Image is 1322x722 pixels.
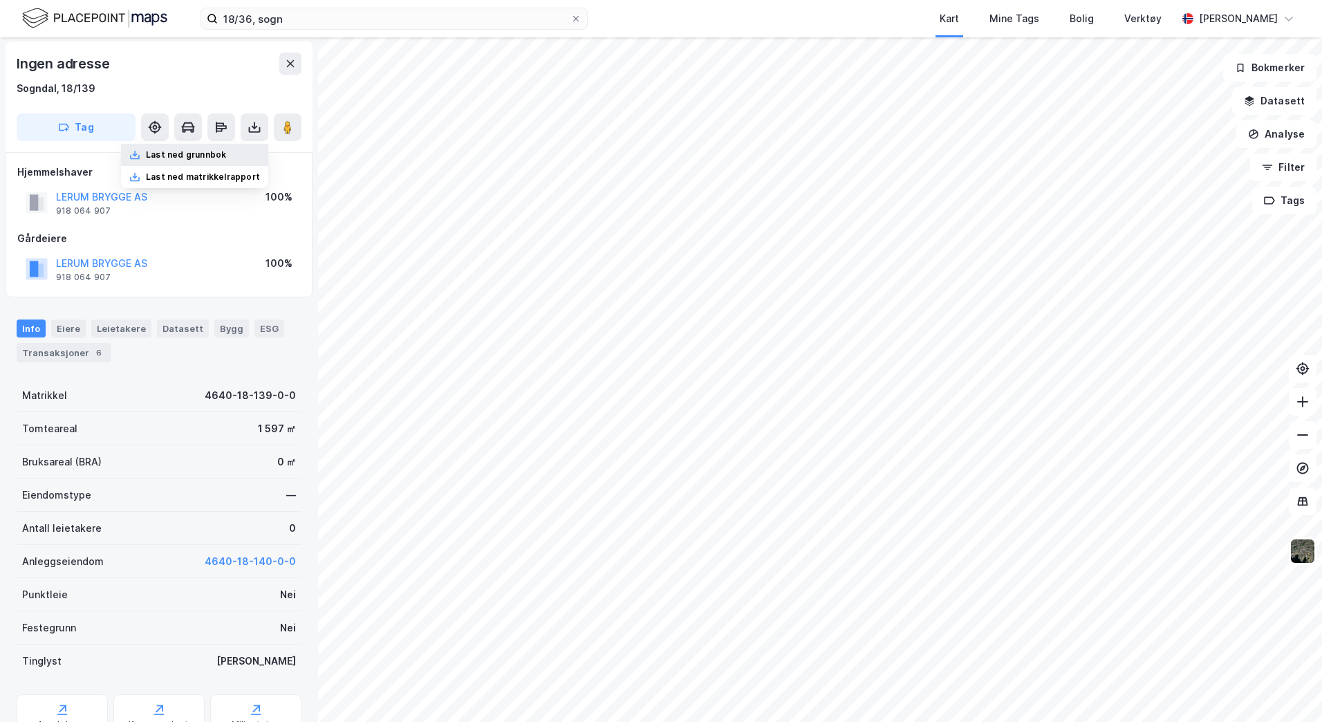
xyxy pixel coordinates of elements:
input: Søk på adresse, matrikkel, gårdeiere, leietakere eller personer [218,8,570,29]
div: Kontrollprogram for chat [1253,656,1322,722]
div: Bruksareal (BRA) [22,454,102,470]
div: 4640-18-139-0-0 [205,387,296,404]
button: Tag [17,113,136,141]
div: ESG [254,320,284,337]
div: Leietakere [91,320,151,337]
div: 0 ㎡ [277,454,296,470]
div: — [286,487,296,503]
div: 100% [266,189,292,205]
div: Punktleie [22,586,68,603]
div: Hjemmelshaver [17,164,301,180]
button: 4640-18-140-0-0 [205,553,296,570]
div: Gårdeiere [17,230,301,247]
div: Mine Tags [989,10,1039,27]
div: Tomteareal [22,420,77,437]
img: logo.f888ab2527a4732fd821a326f86c7f29.svg [22,6,167,30]
button: Filter [1250,154,1316,181]
div: Matrikkel [22,387,67,404]
button: Analyse [1236,120,1316,148]
div: Last ned grunnbok [146,149,226,160]
iframe: Chat Widget [1253,656,1322,722]
div: Kart [940,10,959,27]
img: 9k= [1290,538,1316,564]
div: Ingen adresse [17,53,112,75]
div: Bolig [1070,10,1094,27]
button: Bokmerker [1223,54,1316,82]
div: 6 [92,346,106,360]
div: Sogndal, 18/139 [17,80,95,97]
div: Bygg [214,320,249,337]
div: 918 064 907 [56,272,111,283]
div: Festegrunn [22,620,76,636]
div: Nei [280,620,296,636]
div: Nei [280,586,296,603]
div: 0 [289,520,296,537]
div: Datasett [157,320,209,337]
div: Anleggseiendom [22,553,104,570]
button: Datasett [1232,87,1316,115]
div: 918 064 907 [56,205,111,216]
div: [PERSON_NAME] [1199,10,1278,27]
button: Tags [1252,187,1316,214]
div: Eiendomstype [22,487,91,503]
div: Verktøy [1124,10,1162,27]
div: Antall leietakere [22,520,102,537]
div: Info [17,320,46,337]
div: [PERSON_NAME] [216,653,296,669]
div: 100% [266,255,292,272]
div: Last ned matrikkelrapport [146,172,260,183]
div: Transaksjoner [17,343,111,362]
div: Eiere [51,320,86,337]
div: 1 597 ㎡ [258,420,296,437]
div: Tinglyst [22,653,62,669]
